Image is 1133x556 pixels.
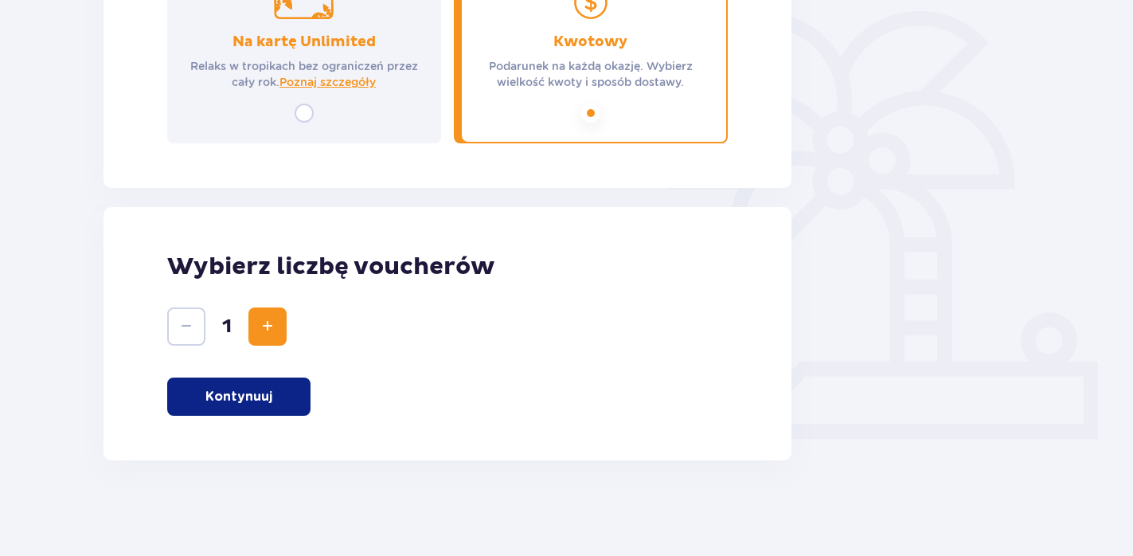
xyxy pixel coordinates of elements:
[248,307,287,346] button: Zwiększ
[205,388,272,405] p: Kontynuuj
[468,58,713,90] p: Podarunek na każdą okazję. Wybierz wielkość kwoty i sposób dostawy.
[167,307,205,346] button: Zmniejsz
[553,33,627,52] p: Kwotowy
[279,74,376,90] a: Poznaj szczegóły
[232,33,376,52] p: Na kartę Unlimited
[167,378,311,416] button: Kontynuuj
[182,58,427,90] p: Relaks w tropikach bez ograniczeń przez cały rok.
[209,315,245,339] span: 1
[167,252,729,282] p: Wybierz liczbę voucherów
